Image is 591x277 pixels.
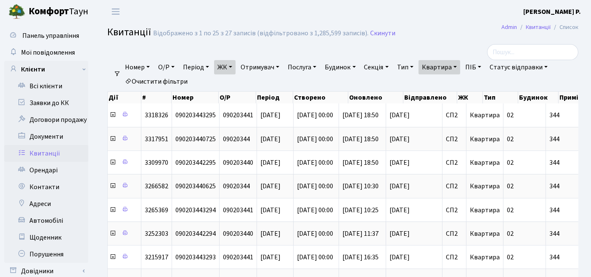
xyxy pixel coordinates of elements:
[237,60,283,74] a: Отримувач
[523,7,581,17] a: [PERSON_NAME] Р.
[260,229,281,238] span: [DATE]
[390,183,439,190] span: [DATE]
[507,158,514,167] span: 02
[4,95,88,111] a: Заявки до КК
[145,206,168,215] span: 3265369
[470,229,500,238] span: Квартира
[457,92,483,103] th: ЖК
[489,18,591,36] nav: breadcrumb
[297,111,333,120] span: [DATE] 00:00
[175,229,216,238] span: 090203442294
[342,253,379,262] span: [DATE] 16:35
[145,135,168,144] span: 3317951
[446,159,463,166] span: СП2
[390,230,439,237] span: [DATE]
[501,23,517,32] a: Admin
[107,25,151,40] span: Квитанції
[551,23,578,32] li: Список
[342,158,379,167] span: [DATE] 18:50
[260,206,281,215] span: [DATE]
[4,195,88,212] a: Адреси
[297,206,333,215] span: [DATE] 00:00
[141,92,172,103] th: #
[175,111,216,120] span: 090203443295
[175,135,216,144] span: 090203440725
[260,158,281,167] span: [DATE]
[297,229,333,238] span: [DATE] 00:00
[223,111,253,120] span: 090203441
[518,92,559,103] th: Будинок
[446,183,463,190] span: СП2
[293,92,348,103] th: Створено
[155,60,178,74] a: О/Р
[470,182,500,191] span: Квартира
[470,158,500,167] span: Квартира
[523,7,581,16] b: [PERSON_NAME] Р.
[4,78,88,95] a: Всі клієнти
[145,229,168,238] span: 3252303
[175,158,216,167] span: 090203442295
[223,253,253,262] span: 090203441
[446,230,463,237] span: СП2
[122,60,153,74] a: Номер
[297,158,333,167] span: [DATE] 00:00
[297,182,333,191] span: [DATE] 00:00
[342,229,379,238] span: [DATE] 11:37
[470,111,500,120] span: Квартира
[4,229,88,246] a: Щоденник
[342,111,379,120] span: [DATE] 18:50
[390,136,439,142] span: [DATE]
[180,60,212,74] a: Період
[462,60,485,74] a: ПІБ
[4,111,88,128] a: Договори продажу
[342,206,379,215] span: [DATE] 10:25
[21,48,75,57] span: Мої повідомлення
[223,135,250,144] span: 09020344
[175,182,216,191] span: 090203440625
[175,206,216,215] span: 090203443294
[4,162,88,179] a: Орендарі
[4,212,88,229] a: Автомобілі
[108,92,141,103] th: Дії
[105,5,126,18] button: Переключити навігацію
[4,61,88,78] a: Клієнти
[223,229,253,238] span: 090203440
[446,207,463,214] span: СП2
[219,92,256,103] th: О/Р
[172,92,219,103] th: Номер
[284,60,320,74] a: Послуга
[390,254,439,261] span: [DATE]
[342,182,379,191] span: [DATE] 10:30
[29,5,69,18] b: Комфорт
[507,253,514,262] span: 02
[214,60,236,74] a: ЖК
[446,254,463,261] span: СП2
[145,182,168,191] span: 3266582
[122,74,191,89] a: Очистити фільтри
[419,60,460,74] a: Квартира
[223,182,250,191] span: 09020344
[487,44,578,60] input: Пошук...
[153,29,368,37] div: Відображено з 1 по 25 з 27 записів (відфільтровано з 1,285,599 записів).
[175,253,216,262] span: 090203443293
[297,253,333,262] span: [DATE] 00:00
[223,158,253,167] span: 090203440
[403,92,457,103] th: Відправлено
[4,246,88,263] a: Порушення
[507,206,514,215] span: 02
[297,135,333,144] span: [DATE] 00:00
[8,3,25,20] img: logo.png
[507,135,514,144] span: 02
[446,112,463,119] span: СП2
[390,207,439,214] span: [DATE]
[145,158,168,167] span: 3309970
[348,92,403,103] th: Оновлено
[390,159,439,166] span: [DATE]
[507,229,514,238] span: 02
[483,92,518,103] th: Тип
[470,206,500,215] span: Квартира
[223,206,253,215] span: 090203441
[321,60,359,74] a: Будинок
[260,111,281,120] span: [DATE]
[507,182,514,191] span: 02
